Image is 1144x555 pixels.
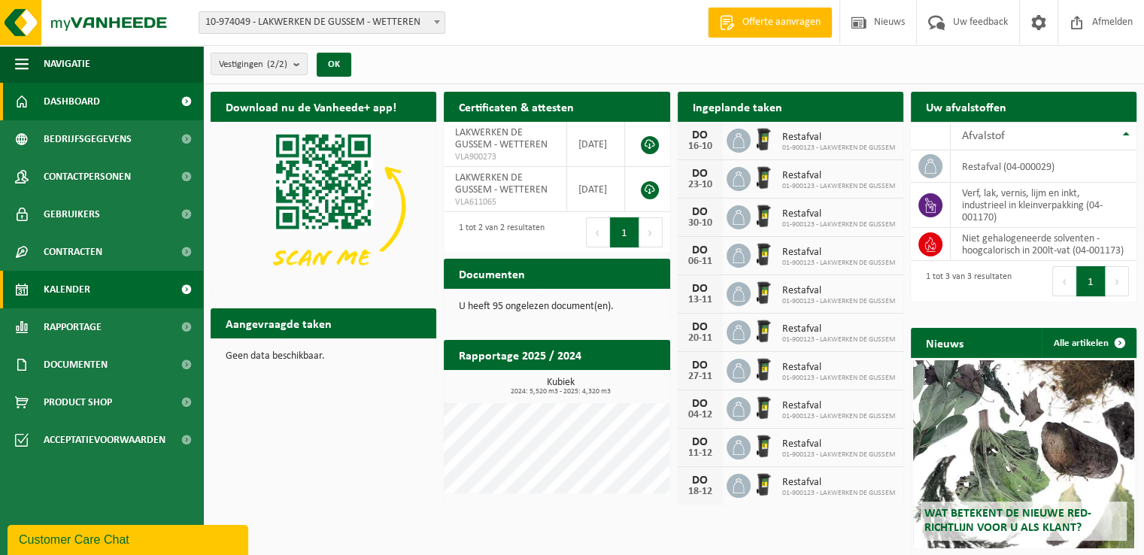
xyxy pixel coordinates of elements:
span: Restafval [782,477,896,489]
span: Restafval [782,285,896,297]
div: DO [685,129,715,141]
a: Offerte aanvragen [708,8,832,38]
span: Gebruikers [44,196,100,233]
span: LAKWERKEN DE GUSSEM - WETTEREN [455,127,548,150]
td: [DATE] [567,122,625,167]
div: 06-11 [685,256,715,267]
img: WB-0240-HPE-BK-01 [751,241,776,267]
h2: Documenten [444,259,540,288]
a: Bekijk rapportage [558,369,669,399]
span: Acceptatievoorwaarden [44,421,165,459]
h2: Uw afvalstoffen [911,92,1021,121]
div: DO [685,206,715,218]
span: Vestigingen [219,53,287,76]
h2: Download nu de Vanheede+ app! [211,92,411,121]
span: 01-900123 - LAKWERKEN DE GUSSEM [782,450,896,459]
img: WB-0240-HPE-BK-01 [751,395,776,420]
span: Contracten [44,233,102,271]
button: Next [1106,266,1129,296]
img: WB-0240-HPE-BK-01 [751,280,776,305]
span: 01-900123 - LAKWERKEN DE GUSSEM [782,182,896,191]
span: Product Shop [44,384,112,421]
div: DO [685,321,715,333]
h2: Ingeplande taken [678,92,797,121]
td: restafval (04-000029) [951,150,1136,183]
button: Previous [1052,266,1076,296]
span: Documenten [44,346,108,384]
div: 13-11 [685,295,715,305]
h2: Nieuws [911,328,979,357]
span: 01-900123 - LAKWERKEN DE GUSSEM [782,489,896,498]
div: 11-12 [685,448,715,459]
iframe: chat widget [8,522,251,555]
td: verf, lak, vernis, lijm en inkt, industrieel in kleinverpakking (04-001170) [951,183,1136,228]
span: 2024: 5,520 m3 - 2025: 4,320 m3 [451,388,669,396]
span: Afvalstof [962,130,1005,142]
span: Restafval [782,208,896,220]
span: VLA611065 [455,196,555,208]
div: 1 tot 3 van 3 resultaten [918,265,1012,298]
h3: Kubiek [451,378,669,396]
span: Navigatie [44,45,90,83]
a: Wat betekent de nieuwe RED-richtlijn voor u als klant? [913,360,1134,548]
span: Contactpersonen [44,158,131,196]
span: Restafval [782,323,896,335]
span: Restafval [782,132,896,144]
td: niet gehalogeneerde solventen - hoogcalorisch in 200lt-vat (04-001173) [951,228,1136,261]
span: 10-974049 - LAKWERKEN DE GUSSEM - WETTEREN [199,12,445,33]
span: Kalender [44,271,90,308]
button: Vestigingen(2/2) [211,53,308,75]
div: DO [685,359,715,372]
div: 1 tot 2 van 2 resultaten [451,216,545,249]
span: 01-900123 - LAKWERKEN DE GUSSEM [782,297,896,306]
span: Bedrijfsgegevens [44,120,132,158]
h2: Aangevraagde taken [211,308,347,338]
img: WB-0240-HPE-BK-01 [751,356,776,382]
h2: Rapportage 2025 / 2024 [444,340,596,369]
div: 04-12 [685,410,715,420]
span: Dashboard [44,83,100,120]
span: 10-974049 - LAKWERKEN DE GUSSEM - WETTEREN [199,11,445,34]
div: DO [685,244,715,256]
h2: Certificaten & attesten [444,92,589,121]
button: 1 [1076,266,1106,296]
div: DO [685,475,715,487]
img: WB-0240-HPE-BK-01 [751,165,776,190]
span: Restafval [782,247,896,259]
a: Alle artikelen [1042,328,1135,358]
img: WB-0240-HPE-BK-01 [751,126,776,152]
button: Next [639,217,663,247]
span: Restafval [782,400,896,412]
span: Rapportage [44,308,102,346]
span: Wat betekent de nieuwe RED-richtlijn voor u als klant? [924,508,1091,534]
button: 1 [610,217,639,247]
span: 01-900123 - LAKWERKEN DE GUSSEM [782,412,896,421]
img: Download de VHEPlus App [211,122,436,291]
img: WB-0240-HPE-BK-01 [751,318,776,344]
button: Previous [586,217,610,247]
button: OK [317,53,351,77]
div: 16-10 [685,141,715,152]
div: 23-10 [685,180,715,190]
span: 01-900123 - LAKWERKEN DE GUSSEM [782,144,896,153]
div: DO [685,168,715,180]
span: Restafval [782,438,896,450]
span: 01-900123 - LAKWERKEN DE GUSSEM [782,335,896,344]
div: DO [685,398,715,410]
span: VLA900273 [455,151,555,163]
span: 01-900123 - LAKWERKEN DE GUSSEM [782,220,896,229]
span: Offerte aanvragen [739,15,824,30]
div: 27-11 [685,372,715,382]
span: Restafval [782,170,896,182]
div: 30-10 [685,218,715,229]
img: WB-0240-HPE-BK-01 [751,472,776,497]
img: WB-0240-HPE-BK-01 [751,203,776,229]
span: Restafval [782,362,896,374]
p: U heeft 95 ongelezen document(en). [459,302,654,312]
div: 20-11 [685,333,715,344]
div: DO [685,283,715,295]
div: DO [685,436,715,448]
span: 01-900123 - LAKWERKEN DE GUSSEM [782,259,896,268]
p: Geen data beschikbaar. [226,351,421,362]
count: (2/2) [267,59,287,69]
